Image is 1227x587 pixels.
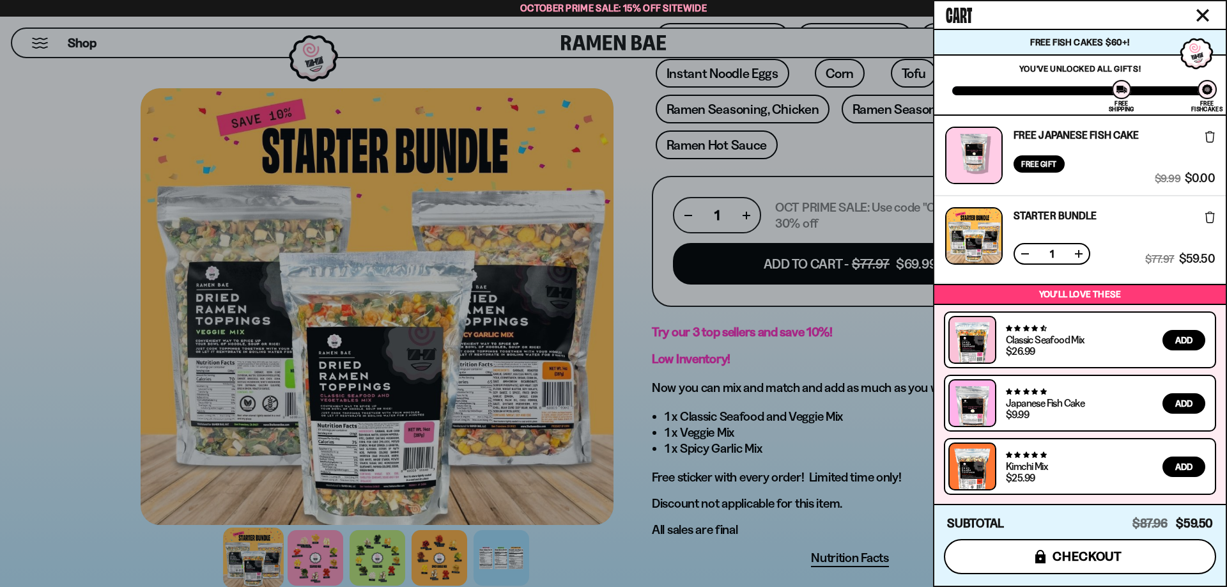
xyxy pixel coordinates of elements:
a: Free Japanese Fish Cake [1014,130,1139,140]
p: You've unlocked all gifts! [952,63,1208,74]
span: checkout [1053,549,1122,563]
div: $25.99 [1006,473,1035,483]
span: Cart [946,1,972,26]
div: $26.99 [1006,346,1035,356]
button: Close cart [1193,6,1212,25]
span: Add [1175,462,1192,471]
span: Add [1175,399,1192,408]
a: Starter Bundle [1014,210,1097,221]
span: Free Fish Cakes $60+! [1030,36,1129,48]
span: $77.97 [1145,253,1174,265]
span: $9.99 [1155,173,1180,184]
a: Japanese Fish Cake [1006,396,1084,409]
button: Add [1162,393,1205,414]
div: $9.99 [1006,409,1029,419]
span: Add [1175,336,1192,345]
button: Add [1162,457,1205,477]
span: $87.96 [1132,516,1168,531]
span: $59.50 [1179,253,1215,265]
span: 4.76 stars [1006,451,1046,459]
button: checkout [944,539,1216,574]
div: Free Fishcakes [1191,100,1223,112]
div: Free Gift [1014,155,1065,173]
div: Free Shipping [1109,100,1134,112]
p: You’ll love these [938,288,1223,301]
span: $0.00 [1185,173,1215,184]
a: Kimchi Mix [1006,460,1047,473]
span: 4.68 stars [1006,324,1046,333]
span: $59.50 [1176,516,1213,531]
h4: Subtotal [947,517,1004,530]
span: October Prime Sale: 15% off Sitewide [520,2,707,14]
a: Classic Seafood Mix [1006,333,1084,346]
button: Add [1162,330,1205,350]
span: 1 [1042,249,1062,259]
span: 4.77 stars [1006,387,1046,396]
